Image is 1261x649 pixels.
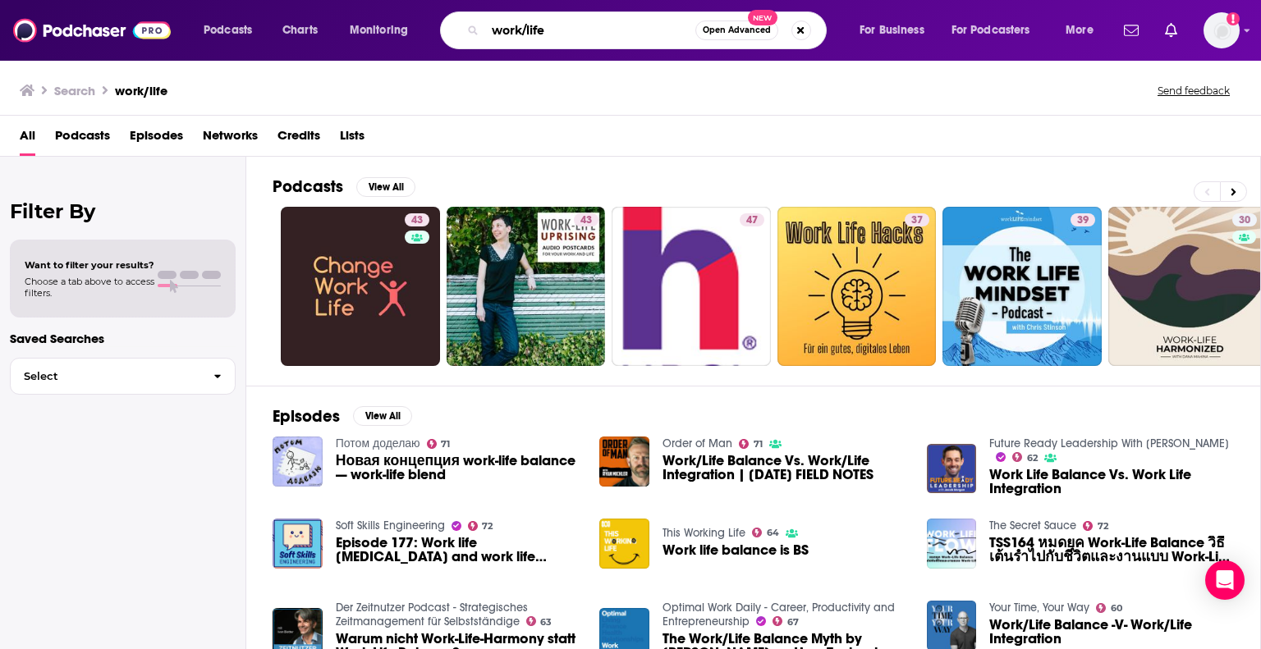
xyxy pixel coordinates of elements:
img: Episode 177: Work life vertigo and work life interviews [273,519,323,569]
span: Episode 177: Work life [MEDICAL_DATA] and work life interviews [336,536,580,564]
button: Send feedback [1153,84,1235,98]
a: 37 [905,213,929,226]
p: Saved Searches [10,331,236,346]
a: TSS164 หมดยุค Work-Life Balance วิธีเต้นรำไปกับชีวิตและงานแบบ Work-Life Flow [989,536,1234,564]
button: View All [356,177,415,197]
a: Потом доделаю [336,436,420,450]
a: Order of Man [663,436,732,450]
input: Search podcasts, credits, & more... [485,17,695,43]
h2: Podcasts [273,176,343,197]
a: 37 [777,207,937,366]
a: Episodes [130,122,183,156]
a: Work/Life Balance -V- Work/Life Integration [989,618,1234,646]
span: 47 [746,213,758,229]
button: Select [10,358,236,395]
span: Logged in as GregKubie [1204,12,1240,48]
a: 63 [526,616,553,626]
span: Select [11,371,200,382]
button: open menu [192,17,273,43]
a: 30 [1232,213,1257,226]
a: Work Life Balance Vs. Work Life Integration [989,468,1234,496]
span: 63 [540,619,552,626]
a: PodcastsView All [273,176,415,197]
button: Show profile menu [1204,12,1240,48]
img: TSS164 หมดยุค Work-Life Balance วิธีเต้นรำไปกับชีวิตและงานแบบ Work-Life Flow [927,519,977,569]
span: Charts [282,19,318,42]
span: More [1066,19,1094,42]
button: open menu [848,17,945,43]
a: Future Ready Leadership With Jacob Morgan [989,436,1229,450]
h3: Search [54,83,95,98]
a: Credits [277,122,320,156]
span: 64 [767,529,779,537]
a: 43 [574,213,598,226]
a: Show notifications dropdown [1117,16,1145,44]
span: Podcasts [204,19,252,42]
img: Work life balance is BS [599,519,649,569]
span: 30 [1239,213,1250,229]
a: 47 [612,207,771,366]
a: 47 [740,213,764,226]
a: 71 [739,439,763,449]
a: Episode 177: Work life vertigo and work life interviews [336,536,580,564]
img: Podchaser - Follow, Share and Rate Podcasts [13,15,171,46]
span: 67 [787,619,799,626]
a: Der Zeitnutzer Podcast - Strategisches Zeitmanagement für Selbstständige [336,601,528,628]
span: Want to filter your results? [25,259,154,271]
a: EpisodesView All [273,406,412,427]
span: 62 [1027,455,1038,462]
a: Новая концепция work-life balance — work-life blend [336,454,580,482]
button: View All [353,406,412,426]
a: Podcasts [55,122,110,156]
button: Open AdvancedNew [695,21,778,40]
span: 39 [1077,213,1089,229]
h2: Filter By [10,199,236,223]
a: Work/Life Balance Vs. Work/Life Integration | FRIDAY FIELD NOTES [663,454,907,482]
button: open menu [1054,17,1114,43]
span: 37 [911,213,923,229]
div: Search podcasts, credits, & more... [456,11,842,49]
span: For Business [860,19,924,42]
a: This Working Life [663,526,745,540]
span: 72 [482,523,493,530]
a: 72 [468,521,493,531]
a: Show notifications dropdown [1158,16,1184,44]
span: 71 [441,441,450,448]
a: 64 [752,528,779,537]
img: Work/Life Balance Vs. Work/Life Integration | FRIDAY FIELD NOTES [599,436,649,487]
h3: work/life [115,83,167,98]
a: 39 [1071,213,1095,226]
a: Lists [340,122,365,156]
img: Work Life Balance Vs. Work Life Integration [927,444,977,494]
a: 39 [942,207,1102,366]
a: The Secret Sauce [989,519,1076,532]
span: 43 [411,213,423,229]
a: 43 [447,207,606,366]
img: Новая концепция work-life balance — work-life blend [273,436,323,487]
a: Charts [272,17,328,43]
span: 72 [1098,523,1108,530]
a: 67 [773,616,799,626]
span: All [20,122,35,156]
button: open menu [338,17,429,43]
a: Networks [203,122,258,156]
span: Work/Life Balance Vs. Work/Life Integration | [DATE] FIELD NOTES [663,454,907,482]
span: For Podcasters [951,19,1030,42]
a: 62 [1012,452,1038,462]
a: 43 [405,213,429,226]
a: Work life balance is BS [663,543,809,557]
